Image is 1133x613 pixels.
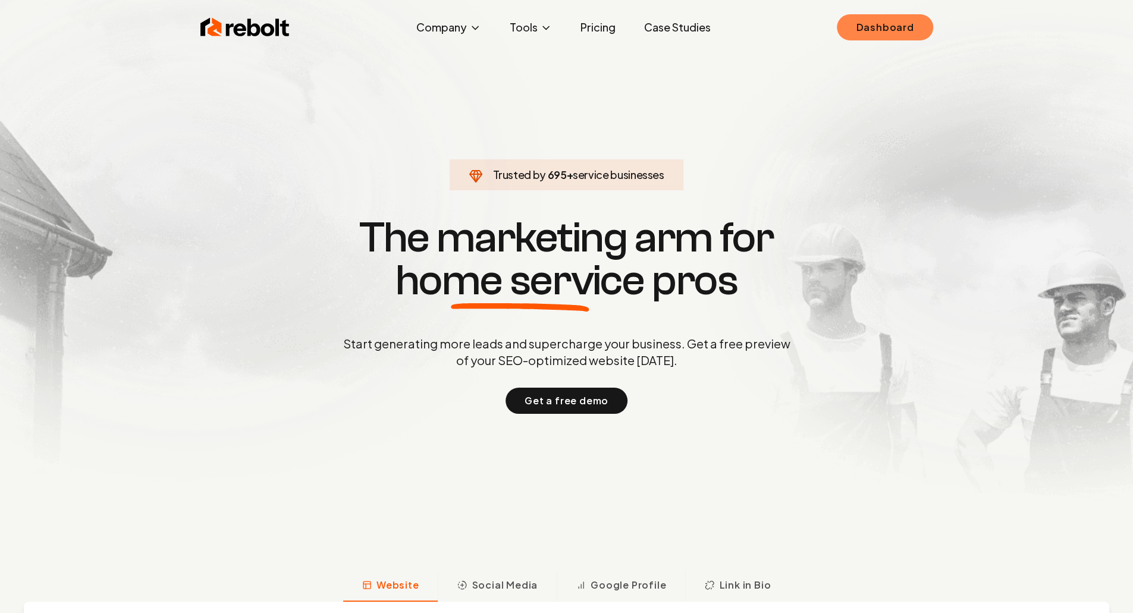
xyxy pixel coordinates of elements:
span: + [566,168,573,181]
span: Social Media [472,578,538,592]
span: Website [376,578,419,592]
a: Case Studies [635,15,720,39]
h1: The marketing arm for pros [281,216,852,302]
span: Google Profile [591,578,666,592]
a: Pricing [571,15,625,39]
a: Dashboard [837,14,933,40]
span: service businesses [573,168,664,181]
span: Link in Bio [719,578,771,592]
button: Company [407,15,491,39]
span: home service [396,259,645,302]
button: Tools [500,15,561,39]
button: Google Profile [557,571,685,602]
span: Trusted by [492,168,545,181]
button: Link in Bio [685,571,790,602]
span: 695 [547,166,566,183]
p: Start generating more leads and supercharge your business. Get a free preview of your SEO-optimiz... [341,335,793,369]
img: Rebolt Logo [200,15,290,39]
button: Website [343,571,438,602]
button: Get a free demo [506,388,627,414]
button: Social Media [438,571,557,602]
